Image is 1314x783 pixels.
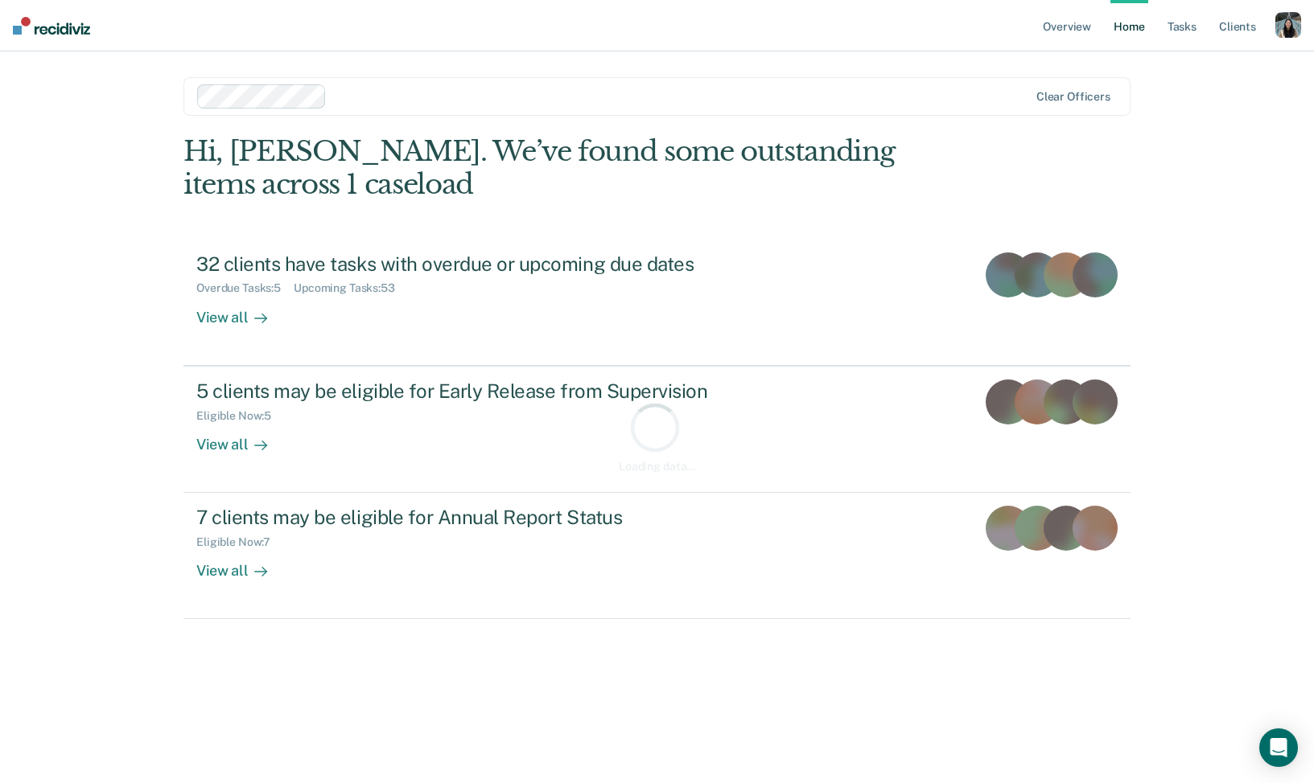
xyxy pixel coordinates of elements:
[1036,90,1110,104] div: Clear officers
[196,506,761,529] div: 7 clients may be eligible for Annual Report Status
[294,281,408,295] div: Upcoming Tasks : 53
[183,493,1131,619] a: 7 clients may be eligible for Annual Report StatusEligible Now:7View all
[196,281,294,295] div: Overdue Tasks : 5
[196,422,286,453] div: View all
[183,240,1131,366] a: 32 clients have tasks with overdue or upcoming due datesOverdue Tasks:5Upcoming Tasks:53View all
[196,549,286,580] div: View all
[183,135,941,201] div: Hi, [PERSON_NAME]. We’ve found some outstanding items across 1 caseload
[196,379,761,403] div: 5 clients may be eligible for Early Release from Supervision
[196,252,761,276] div: 32 clients have tasks with overdue or upcoming due dates
[13,17,90,35] img: Recidiviz
[196,535,283,549] div: Eligible Now : 7
[196,295,286,326] div: View all
[183,366,1131,493] a: 5 clients may be eligible for Early Release from SupervisionEligible Now:5View all
[196,409,284,423] div: Eligible Now : 5
[1259,728,1298,767] div: Open Intercom Messenger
